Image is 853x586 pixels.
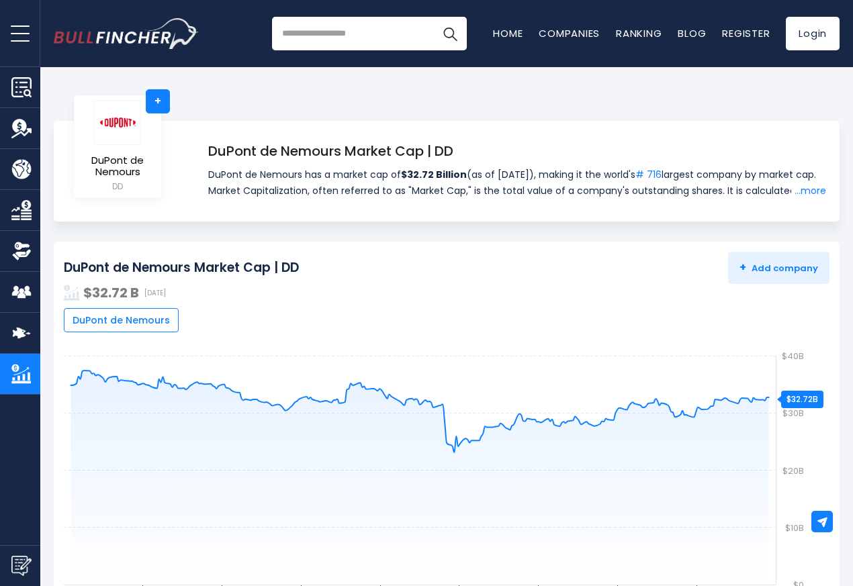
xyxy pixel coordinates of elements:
span: DuPont de Nemours [85,155,150,177]
a: # 716 [635,168,662,181]
h2: DuPont de Nemours Market Cap | DD [64,260,299,277]
h1: DuPont de Nemours Market Cap | DD [208,141,826,161]
img: Bullfincher logo [54,18,199,49]
a: ...more [791,183,826,199]
a: Companies [539,26,600,40]
text: $10B [785,522,804,534]
small: DD [85,181,150,193]
a: Login [786,17,840,50]
a: Ranking [616,26,662,40]
img: addasd [64,285,80,301]
span: DuPont de Nemours [73,314,170,326]
button: Search [433,17,467,50]
strong: + [739,260,746,275]
strong: $32.72 B [83,283,139,302]
span: Add company [739,262,818,274]
div: $32.72B [781,391,823,408]
a: Home [493,26,523,40]
text: $40B [782,350,804,362]
text: $20B [782,465,804,477]
a: Blog [678,26,706,40]
a: Register [722,26,770,40]
img: logo [94,100,141,145]
text: $30B [782,407,804,420]
span: DuPont de Nemours has a market cap of (as of [DATE]), making it the world's largest company by ma... [208,166,826,199]
strong: $32.72 Billion [401,168,467,181]
span: [DATE] [144,289,166,297]
img: Ownership [11,241,32,261]
a: DuPont de Nemours DD [84,99,151,194]
a: + [146,89,170,113]
a: Go to homepage [54,18,198,49]
button: +Add company [728,252,829,284]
